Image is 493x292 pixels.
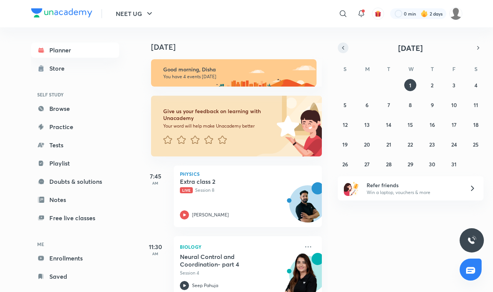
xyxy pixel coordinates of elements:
abbr: Friday [452,65,455,73]
button: October 24, 2025 [448,138,460,150]
span: [DATE] [398,43,423,53]
h6: SELF STUDY [31,88,119,101]
button: October 2, 2025 [426,79,438,91]
p: Physics [180,172,316,176]
img: Disha C [449,7,462,20]
button: October 21, 2025 [383,138,395,150]
button: October 10, 2025 [448,99,460,111]
img: streak [421,10,428,17]
button: October 3, 2025 [448,79,460,91]
button: October 22, 2025 [404,138,416,150]
h6: ME [31,238,119,251]
h6: Give us your feedback on learning with Unacademy [163,108,274,122]
abbr: October 13, 2025 [364,121,370,128]
p: Session 8 [180,187,299,194]
p: Your word will help make Unacademy better [163,123,274,129]
abbr: October 17, 2025 [452,121,457,128]
span: Live [180,187,193,193]
abbr: October 8, 2025 [409,101,412,109]
h4: [DATE] [151,43,329,52]
abbr: October 28, 2025 [386,161,392,168]
abbr: October 7, 2025 [387,101,390,109]
a: Tests [31,137,119,153]
abbr: October 14, 2025 [386,121,391,128]
img: Company Logo [31,8,92,17]
button: October 6, 2025 [361,99,373,111]
a: Saved [31,269,119,284]
abbr: October 20, 2025 [364,141,370,148]
abbr: Monday [365,65,370,73]
abbr: October 1, 2025 [409,82,411,89]
a: Company Logo [31,8,92,19]
img: feedback_image [251,96,322,156]
button: October 8, 2025 [404,99,416,111]
abbr: October 4, 2025 [474,82,477,89]
button: October 16, 2025 [426,118,438,131]
abbr: October 23, 2025 [429,141,435,148]
button: October 31, 2025 [448,158,460,170]
button: October 28, 2025 [383,158,395,170]
abbr: October 19, 2025 [342,141,348,148]
h5: Neural Control and Coordination- part 4 [180,253,274,268]
img: ttu [467,236,476,245]
p: Seep Pahuja [192,282,218,289]
a: Practice [31,119,119,134]
h5: Extra class 2 [180,178,274,185]
abbr: October 24, 2025 [451,141,457,148]
button: October 13, 2025 [361,118,373,131]
p: AM [140,181,171,185]
button: October 5, 2025 [339,99,351,111]
abbr: October 12, 2025 [343,121,348,128]
button: avatar [372,8,384,20]
button: October 15, 2025 [404,118,416,131]
button: October 26, 2025 [339,158,351,170]
h5: 7:45 [140,172,171,181]
abbr: October 9, 2025 [431,101,434,109]
abbr: Tuesday [387,65,390,73]
a: Browse [31,101,119,116]
abbr: October 25, 2025 [473,141,479,148]
h5: 11:30 [140,242,171,251]
abbr: October 29, 2025 [408,161,413,168]
abbr: October 10, 2025 [451,101,457,109]
img: morning [151,59,317,87]
button: October 4, 2025 [470,79,482,91]
a: Playlist [31,156,119,171]
abbr: October 31, 2025 [451,161,457,168]
button: October 25, 2025 [470,138,482,150]
p: Session 4 [180,270,299,276]
abbr: October 15, 2025 [408,121,413,128]
img: Avatar [290,189,326,226]
a: Store [31,61,119,76]
button: October 29, 2025 [404,158,416,170]
button: October 19, 2025 [339,138,351,150]
button: October 20, 2025 [361,138,373,150]
button: October 12, 2025 [339,118,351,131]
abbr: October 26, 2025 [342,161,348,168]
abbr: October 11, 2025 [474,101,478,109]
button: October 7, 2025 [383,99,395,111]
button: October 30, 2025 [426,158,438,170]
abbr: October 30, 2025 [429,161,435,168]
abbr: October 18, 2025 [473,121,479,128]
h6: Good morning, Disha [163,66,310,73]
p: Biology [180,242,299,251]
button: October 27, 2025 [361,158,373,170]
div: Store [49,64,69,73]
button: October 1, 2025 [404,79,416,91]
abbr: October 3, 2025 [452,82,455,89]
abbr: Sunday [343,65,347,73]
button: October 17, 2025 [448,118,460,131]
img: referral [344,181,359,196]
img: avatar [375,10,381,17]
a: Notes [31,192,119,207]
a: Doubts & solutions [31,174,119,189]
p: AM [140,251,171,256]
button: NEET UG [111,6,159,21]
button: October 18, 2025 [470,118,482,131]
abbr: Saturday [474,65,477,73]
a: Enrollments [31,251,119,266]
abbr: October 5, 2025 [343,101,347,109]
button: [DATE] [348,43,473,53]
button: October 14, 2025 [383,118,395,131]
